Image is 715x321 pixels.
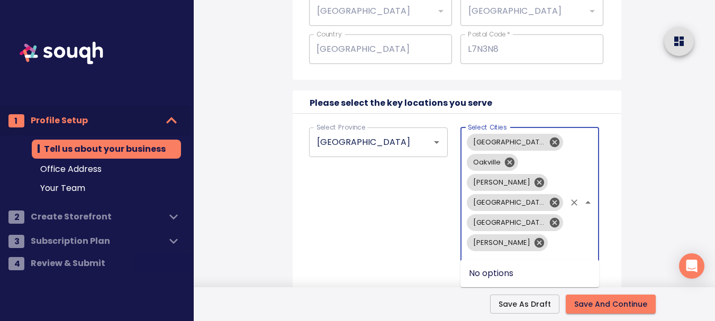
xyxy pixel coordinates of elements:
[664,26,694,56] button: home
[293,90,492,111] h6: Please select the key locations you serve
[467,134,563,151] div: [GEOGRAPHIC_DATA]
[567,195,582,210] button: Clear
[467,174,548,191] div: [PERSON_NAME]
[460,260,599,287] div: No options
[467,154,518,171] div: Oakville
[467,137,552,147] span: [GEOGRAPHIC_DATA]
[40,182,173,195] span: Your Team
[309,34,452,64] div: County Input
[467,214,563,231] div: [GEOGRAPHIC_DATA]
[460,34,603,64] div: Postal Code Input
[467,157,507,167] span: Oakville
[32,161,181,178] div: Office Address
[467,194,563,211] div: [GEOGRAPHIC_DATA]
[499,299,551,309] span: Save As Draft
[574,298,647,311] span: Save And Continue
[31,113,161,128] span: Profile Setup
[40,142,173,157] span: Tell us about your business
[490,295,559,314] button: Save As Draft
[679,253,704,279] div: Open Intercom Messenger
[14,114,17,127] span: 1
[32,140,181,159] div: Tell us about your business
[467,177,537,187] span: [PERSON_NAME]
[467,237,537,247] span: [PERSON_NAME]
[581,195,595,210] button: Close
[566,295,656,314] button: Save And Continue
[40,163,173,176] span: Office Address
[467,234,548,251] div: [PERSON_NAME]
[467,197,552,207] span: [GEOGRAPHIC_DATA]
[467,217,552,227] span: [GEOGRAPHIC_DATA]
[32,180,181,197] div: Your Team
[429,135,444,150] button: Open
